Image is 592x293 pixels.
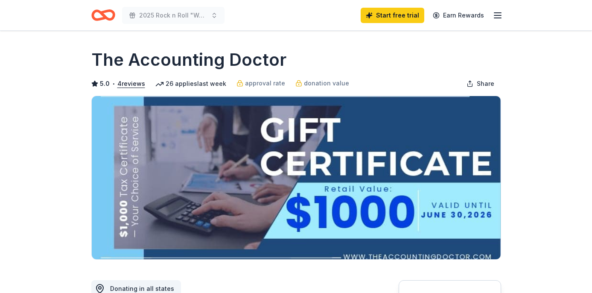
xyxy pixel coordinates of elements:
button: 4reviews [117,79,145,89]
span: approval rate [245,78,285,88]
span: 2025 Rock n Roll "Woofstock" Bingo [139,10,207,21]
div: 26 applies last week [155,79,226,89]
a: donation value [295,78,349,88]
span: Share [477,79,494,89]
a: Home [91,5,115,25]
a: approval rate [236,78,285,88]
button: Share [460,75,501,92]
span: Donating in all states [110,285,174,292]
button: 2025 Rock n Roll "Woofstock" Bingo [122,7,225,24]
a: Start free trial [361,8,424,23]
span: donation value [304,78,349,88]
span: 5.0 [100,79,110,89]
span: • [112,80,115,87]
img: Image for The Accounting Doctor [92,96,501,259]
h1: The Accounting Doctor [91,48,286,72]
a: Earn Rewards [428,8,489,23]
